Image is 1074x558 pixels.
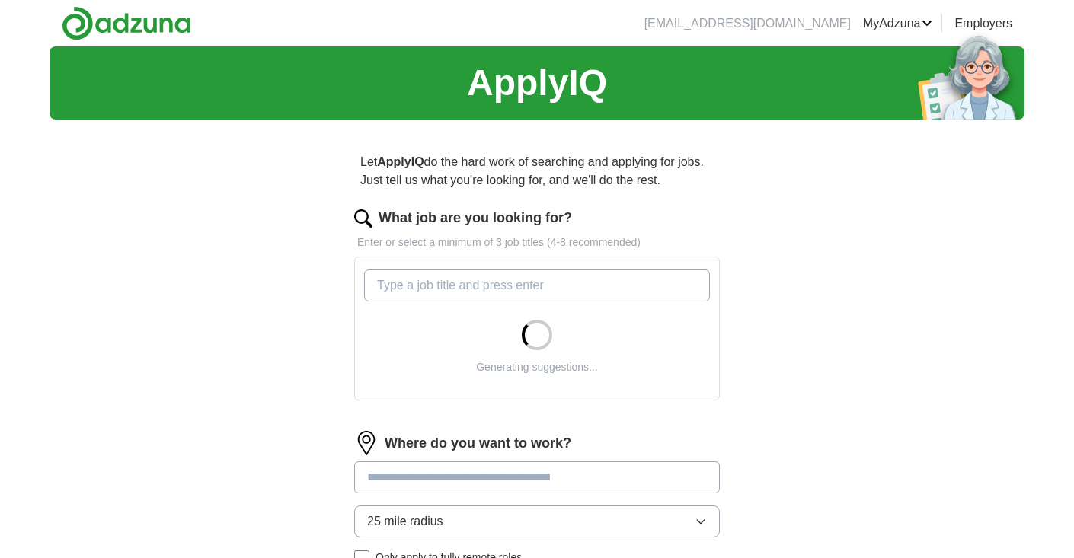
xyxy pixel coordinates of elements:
img: Adzuna logo [62,6,191,40]
input: Type a job title and press enter [364,269,710,301]
strong: ApplyIQ [377,155,424,168]
img: location.png [354,431,379,455]
h1: ApplyIQ [467,56,607,110]
a: MyAdzuna [863,14,933,33]
img: search.png [354,209,372,228]
label: What job are you looking for? [379,208,572,228]
p: Let do the hard work of searching and applying for jobs. Just tell us what you're looking for, an... [354,147,720,196]
li: [EMAIL_ADDRESS][DOMAIN_NAME] [644,14,851,33]
p: Enter or select a minimum of 3 job titles (4-8 recommended) [354,234,720,250]
div: Generating suggestions... [476,359,598,375]
label: Where do you want to work? [385,433,571,454]
button: 25 mile radius [354,505,720,537]
a: Employers [954,14,1012,33]
span: 25 mile radius [367,512,443,531]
